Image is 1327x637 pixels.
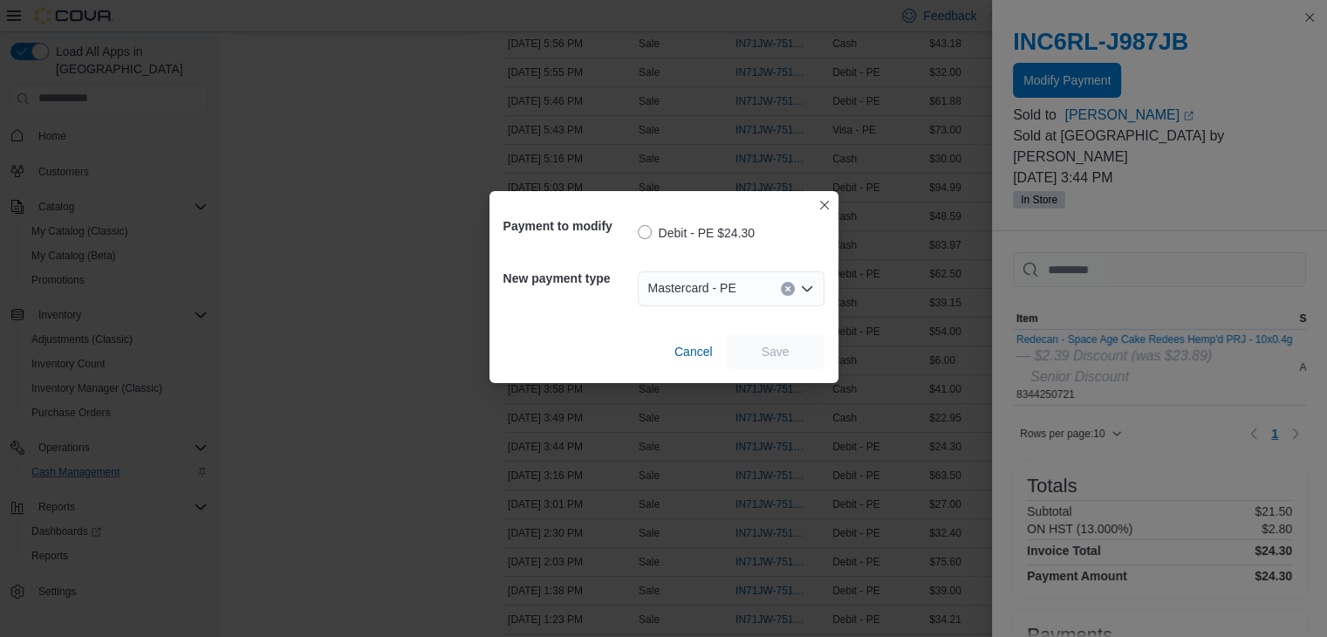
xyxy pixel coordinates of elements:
button: Closes this modal window [814,195,835,216]
span: Mastercard - PE [648,277,736,298]
button: Clear input [781,282,795,296]
span: Save [762,343,790,360]
label: Debit - PE $24.30 [638,223,756,243]
h5: Payment to modify [503,209,634,243]
h5: New payment type [503,261,634,296]
input: Accessible screen reader label [743,278,745,299]
span: Cancel [674,343,713,360]
button: Cancel [667,334,720,369]
button: Open list of options [800,282,814,296]
button: Save [727,334,824,369]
